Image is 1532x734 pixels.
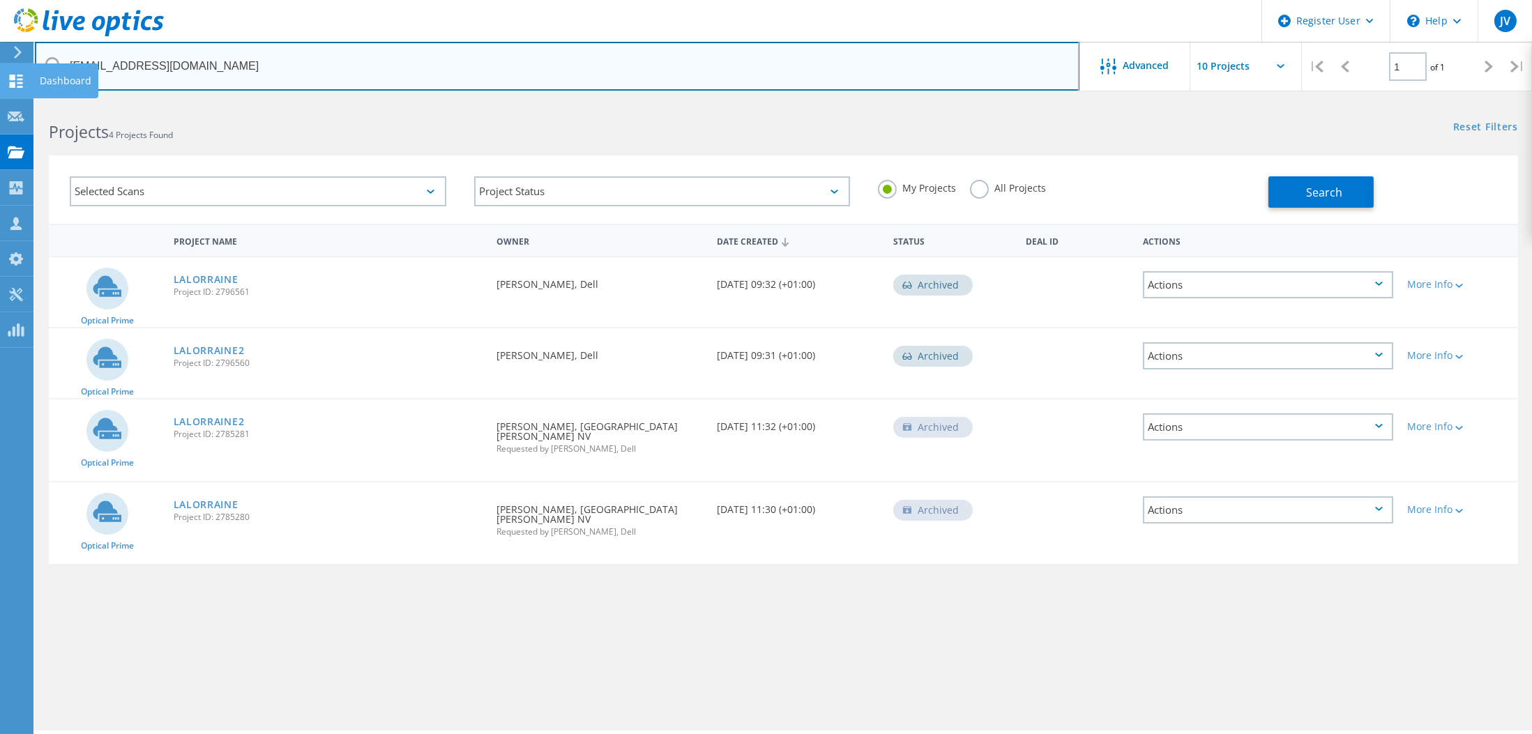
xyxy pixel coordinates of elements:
[109,129,173,141] span: 4 Projects Found
[81,542,134,550] span: Optical Prime
[49,121,109,143] b: Projects
[1407,280,1511,289] div: More Info
[893,500,973,521] div: Archived
[710,257,886,303] div: [DATE] 09:32 (+01:00)
[1407,505,1511,514] div: More Info
[1136,227,1400,253] div: Actions
[893,417,973,438] div: Archived
[174,500,238,510] a: LALORRAINE
[174,288,483,296] span: Project ID: 2796561
[710,227,886,254] div: Date Created
[496,528,703,536] span: Requested by [PERSON_NAME], Dell
[1500,15,1510,26] span: JV
[710,482,886,528] div: [DATE] 11:30 (+01:00)
[710,399,886,445] div: [DATE] 11:32 (+01:00)
[1306,185,1342,200] span: Search
[1302,42,1330,91] div: |
[14,29,164,39] a: Live Optics Dashboard
[40,76,91,86] div: Dashboard
[1407,351,1511,360] div: More Info
[474,176,851,206] div: Project Status
[1268,176,1374,208] button: Search
[81,459,134,467] span: Optical Prime
[1143,413,1393,441] div: Actions
[1503,42,1532,91] div: |
[174,417,245,427] a: LALORRAINE2
[81,316,134,325] span: Optical Prime
[490,399,710,467] div: [PERSON_NAME], [GEOGRAPHIC_DATA][PERSON_NAME] NV
[167,227,490,253] div: Project Name
[1143,342,1393,369] div: Actions
[970,180,1046,193] label: All Projects
[1123,61,1169,70] span: Advanced
[490,482,710,550] div: [PERSON_NAME], [GEOGRAPHIC_DATA][PERSON_NAME] NV
[1430,61,1445,73] span: of 1
[490,227,710,253] div: Owner
[174,359,483,367] span: Project ID: 2796560
[490,257,710,303] div: [PERSON_NAME], Dell
[1453,122,1518,134] a: Reset Filters
[893,346,973,367] div: Archived
[174,275,238,284] a: LALORRAINE
[490,328,710,374] div: [PERSON_NAME], Dell
[886,227,1019,253] div: Status
[70,176,446,206] div: Selected Scans
[174,430,483,438] span: Project ID: 2785281
[878,180,956,193] label: My Projects
[35,42,1079,91] input: Search projects by name, owner, ID, company, etc
[81,388,134,396] span: Optical Prime
[893,275,973,296] div: Archived
[1143,271,1393,298] div: Actions
[1143,496,1393,523] div: Actions
[174,346,245,355] a: LALORRAINE2
[496,445,703,453] span: Requested by [PERSON_NAME], Dell
[1019,227,1137,253] div: Deal Id
[174,513,483,521] span: Project ID: 2785280
[710,328,886,374] div: [DATE] 09:31 (+01:00)
[1407,422,1511,431] div: More Info
[1407,15,1420,27] svg: \n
